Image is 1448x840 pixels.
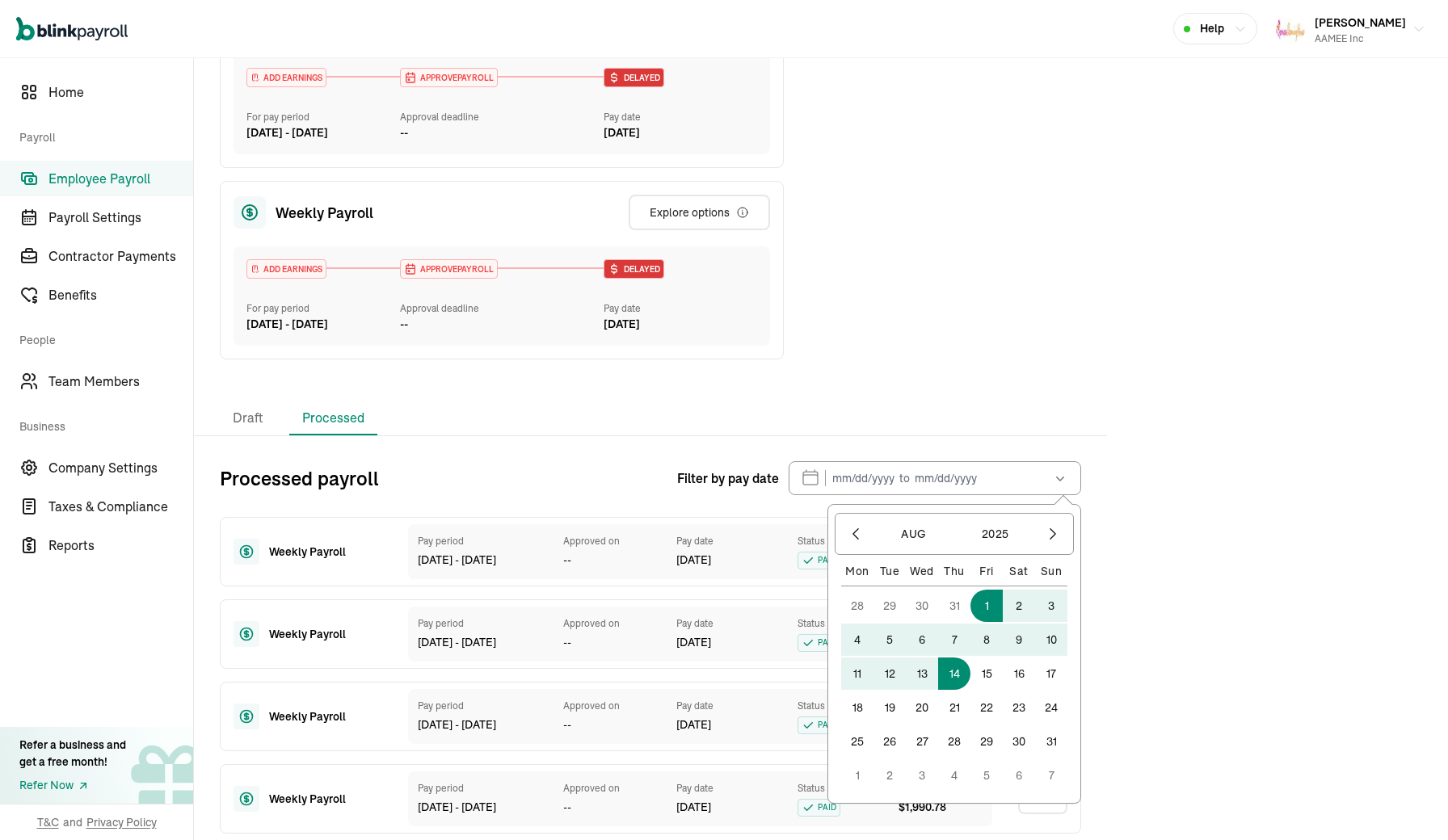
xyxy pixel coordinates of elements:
[789,461,1081,495] input: mm/dd/yyyy to mm/dd/yyyy
[16,6,128,52] nav: Global
[873,759,906,792] button: 2
[37,814,59,830] span: T&C
[1173,13,1257,44] button: Help
[400,110,598,124] div: Approval deadline
[48,246,193,266] span: Contractor Payments
[604,301,757,316] div: Pay date
[48,535,193,555] span: Reports
[269,626,382,643] div: Weekly Payroll
[563,799,660,816] div: --
[906,624,938,656] button: 6
[48,169,193,188] span: Employee Payroll
[1035,759,1067,792] button: 7
[19,316,183,360] span: People
[873,691,906,724] button: 19
[938,725,970,758] button: 28
[418,781,547,796] div: Pay period
[676,552,781,569] div: [DATE]
[418,716,547,733] div: [DATE] - [DATE]
[86,814,157,830] span: Privacy Policy
[873,590,906,622] button: 29
[938,624,970,656] button: 7
[246,316,400,333] div: [DATE] - [DATE]
[48,285,193,304] span: Benefits
[246,124,400,141] div: [DATE] - [DATE]
[48,497,193,516] span: Taxes & Compliance
[873,657,906,690] button: 12
[957,519,1034,549] button: 2025
[938,759,970,792] button: 4
[621,72,660,84] span: Delayed
[676,534,781,548] div: Pay date
[1003,624,1035,656] button: 9
[1035,590,1067,622] button: 3
[19,737,126,771] div: Refer a business and get a free month!
[418,699,547,713] div: Pay period
[899,799,946,816] span: $ 1,990.78
[873,624,906,656] button: 5
[563,781,660,796] div: Approved on
[246,301,400,316] div: For pay period
[906,657,938,690] button: 13
[563,699,660,713] div: Approved on
[676,634,781,651] div: [DATE]
[1035,657,1067,690] button: 17
[677,468,779,488] span: Filter by pay date
[676,799,781,816] div: [DATE]
[269,708,382,725] div: Weekly Payroll
[418,634,547,651] div: [DATE] - [DATE]
[247,69,326,86] div: ADD EARNINGS
[798,699,882,713] div: Status
[938,691,970,724] button: 21
[629,195,770,230] button: Explore options
[1035,725,1067,758] button: 31
[1003,563,1035,579] div: Sat
[906,725,938,758] button: 27
[1200,20,1224,37] span: Help
[841,624,873,656] button: 4
[621,263,660,275] span: Delayed
[247,260,326,278] div: ADD EARNINGS
[1035,691,1067,724] button: 24
[19,402,183,447] span: Business
[1003,759,1035,792] button: 6
[220,465,677,491] h2: Processed payroll
[906,691,938,724] button: 20
[874,519,952,549] button: Aug
[906,590,938,622] button: 30
[1367,762,1448,840] iframe: Chat Widget
[563,534,660,548] div: Approved on
[276,202,373,224] span: Weekly Payroll
[19,113,183,157] span: Payroll
[841,725,873,758] button: 25
[1003,691,1035,724] button: 23
[841,657,873,690] button: 11
[798,634,840,652] span: PAID
[841,691,873,724] button: 18
[417,263,494,275] span: APPROVE PAYROLL
[1003,590,1035,622] button: 2
[650,204,749,220] div: Explore options
[563,716,660,733] div: --
[563,634,660,651] div: --
[841,563,873,579] div: Mon
[1003,657,1035,690] button: 16
[798,799,840,817] span: PAID
[798,781,882,796] div: Status
[841,590,873,622] button: 28
[289,401,377,435] li: Processed
[906,759,938,792] button: 3
[418,616,547,631] div: Pay period
[604,316,757,333] div: [DATE]
[873,563,906,579] div: Tue
[19,777,126,794] a: Refer Now
[418,534,547,548] div: Pay period
[1035,624,1067,656] button: 10
[676,616,781,631] div: Pay date
[1003,725,1035,758] button: 30
[873,725,906,758] button: 26
[798,534,882,548] div: Status
[906,563,938,579] div: Wed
